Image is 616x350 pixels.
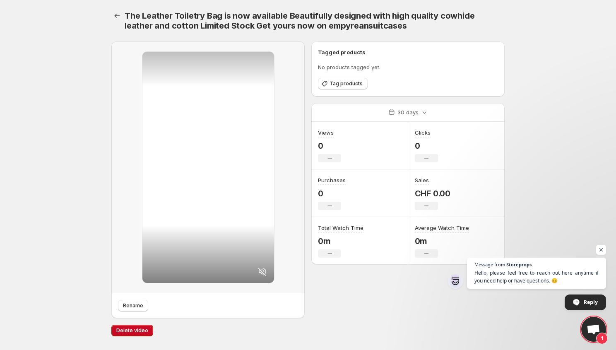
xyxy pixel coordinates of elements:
span: Delete video [116,327,148,334]
p: No products tagged yet. [318,63,498,71]
span: Storeprops [506,262,532,267]
h6: Tagged products [318,48,498,56]
button: Rename [118,300,148,311]
span: Tag products [330,80,363,87]
p: 30 days [397,108,419,116]
span: Rename [123,302,143,309]
p: 0m [318,236,363,246]
div: Open chat [581,317,606,342]
span: 1 [596,333,608,344]
span: Reply [584,295,598,309]
p: 0m [415,236,469,246]
button: Delete video [111,325,153,336]
span: Message from [474,262,505,267]
h3: Clicks [415,128,431,137]
p: CHF 0.00 [415,188,450,198]
p: 0 [318,141,341,151]
h3: Total Watch Time [318,224,363,232]
p: 0 [415,141,438,151]
h3: Purchases [318,176,346,184]
span: The Leather Toiletry Bag is now available Beautifully designed with high quality cowhide leather ... [125,11,474,31]
p: 0 [318,188,346,198]
h3: Average Watch Time [415,224,469,232]
h3: Sales [415,176,429,184]
span: Hello, please feel free to reach out here anytime if you need help or have questions. 😊 [474,269,599,285]
button: Tag products [318,78,368,89]
button: Settings [111,10,123,22]
h3: Views [318,128,334,137]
